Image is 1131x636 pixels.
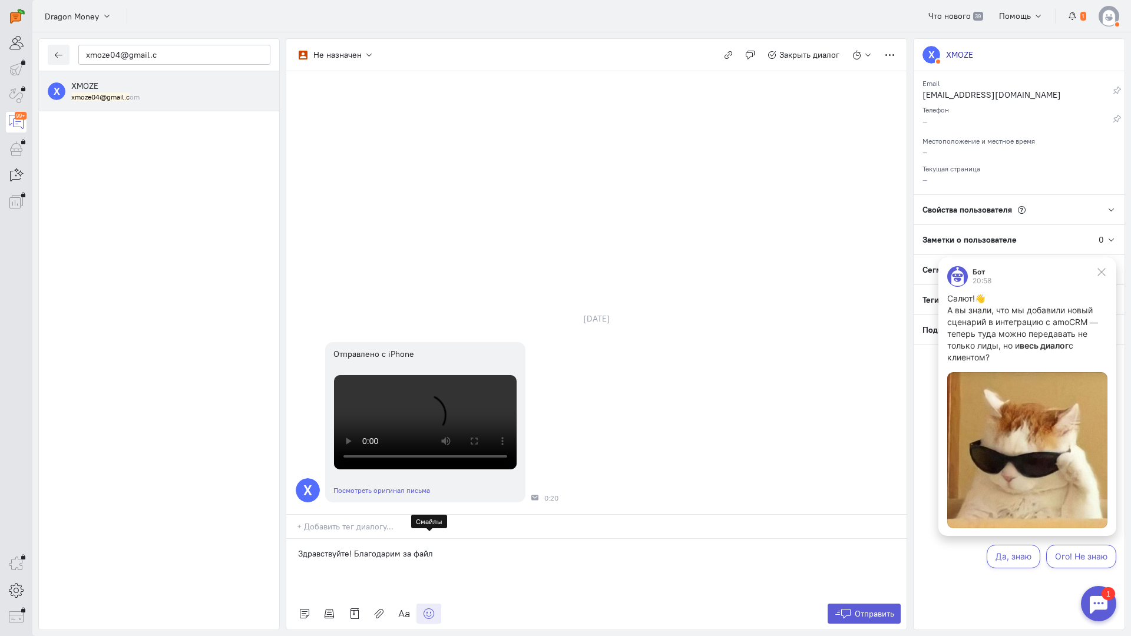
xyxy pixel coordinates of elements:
[922,133,1116,146] div: Местоположение и местное время
[45,11,99,22] span: Dragon Money
[313,49,362,61] div: Не назначен
[60,293,114,317] button: Да, знаю
[333,486,430,495] a: Посмотреть оригинал письма
[1099,234,1104,246] div: 0
[761,45,846,65] button: Закрыть диалог
[914,315,1101,344] div: Подписки
[93,89,142,99] strong: весь диалог
[6,112,27,132] a: 99+
[922,76,940,88] small: Email
[922,102,949,114] small: Телефон
[46,17,65,24] div: Бот
[973,12,983,21] span: 39
[570,310,623,327] div: [DATE]
[922,174,927,185] span: –
[999,11,1031,21] span: Помощь
[993,6,1050,26] button: Помощь
[54,85,60,97] text: X
[292,45,380,65] button: Не назначен
[21,53,181,112] p: А вы знали, что мы добавили новый сценарий в интеграцию с amoCRM — теперь туда можно передавать н...
[27,7,40,20] div: 1
[914,225,1099,254] div: Заметки о пользователе
[855,608,894,619] span: Отправить
[531,494,538,501] div: Почта
[928,11,971,21] span: Что нового
[411,515,447,528] div: Смайлы
[544,494,558,502] span: 0:20
[922,89,1113,104] div: [EMAIL_ADDRESS][DOMAIN_NAME]
[10,9,25,24] img: carrot-quest.svg
[333,348,517,360] div: Отправлено с iPhone
[922,115,1113,130] div: –
[298,548,895,559] p: Здравствуйте! Благодарим за файл
[946,49,973,61] div: XMOZE
[779,49,839,60] span: Закрыть диалог
[922,294,994,305] span: Теги пользователя
[922,204,1012,215] span: Свойства пользователя
[922,147,927,157] span: –
[1061,6,1093,26] button: 1
[1099,6,1119,26] img: default-v4.png
[303,482,312,499] text: X
[71,81,98,91] span: XMOZE
[71,92,140,102] small: xmoze04@gmail.com
[928,48,935,61] text: X
[828,604,901,624] button: Отправить
[120,293,190,317] button: Ого! Не знаю
[922,264,1016,275] span: Сегменты пользователя
[922,161,1116,174] div: Текущая страница
[38,5,118,26] button: Dragon Money
[46,26,65,33] div: 20:58
[922,6,990,26] a: Что нового 39
[21,41,181,53] p: Салют!👋
[78,45,270,65] input: Поиск по имени, почте, телефону
[1080,12,1086,21] span: 1
[15,112,27,120] div: 99+
[71,92,130,101] mark: xmoze04@gmail.c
